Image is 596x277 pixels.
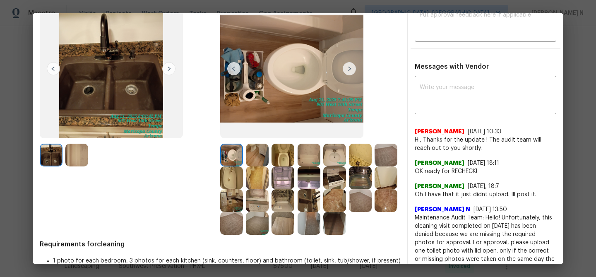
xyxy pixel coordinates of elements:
[415,205,470,214] span: [PERSON_NAME] N
[40,240,401,248] span: Requirements for cleaning
[415,159,464,167] span: [PERSON_NAME]
[415,136,556,152] span: Hi, Thanks for the update ! The audit team will reach out to you shortly.
[162,62,175,75] img: right-chevron-button-url
[468,129,501,135] span: [DATE] 10:33
[415,63,489,70] span: Messages with Vendor
[468,183,499,189] span: [DATE], 18:7
[415,167,556,176] span: OK ready for RECHECK!
[47,62,60,75] img: left-chevron-button-url
[53,257,401,265] li: 1 photo for each bedroom, 3 photos for each kitchen (sink, counters, floor) and bathroom (toilet,...
[415,128,464,136] span: [PERSON_NAME]
[227,62,240,75] img: left-chevron-button-url
[468,160,499,166] span: [DATE] 18:11
[473,207,507,212] span: [DATE] 13:50
[415,190,556,199] span: Oh I have that it just didnt upload. Ill post it.
[343,62,356,75] img: right-chevron-button-url
[415,182,464,190] span: [PERSON_NAME]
